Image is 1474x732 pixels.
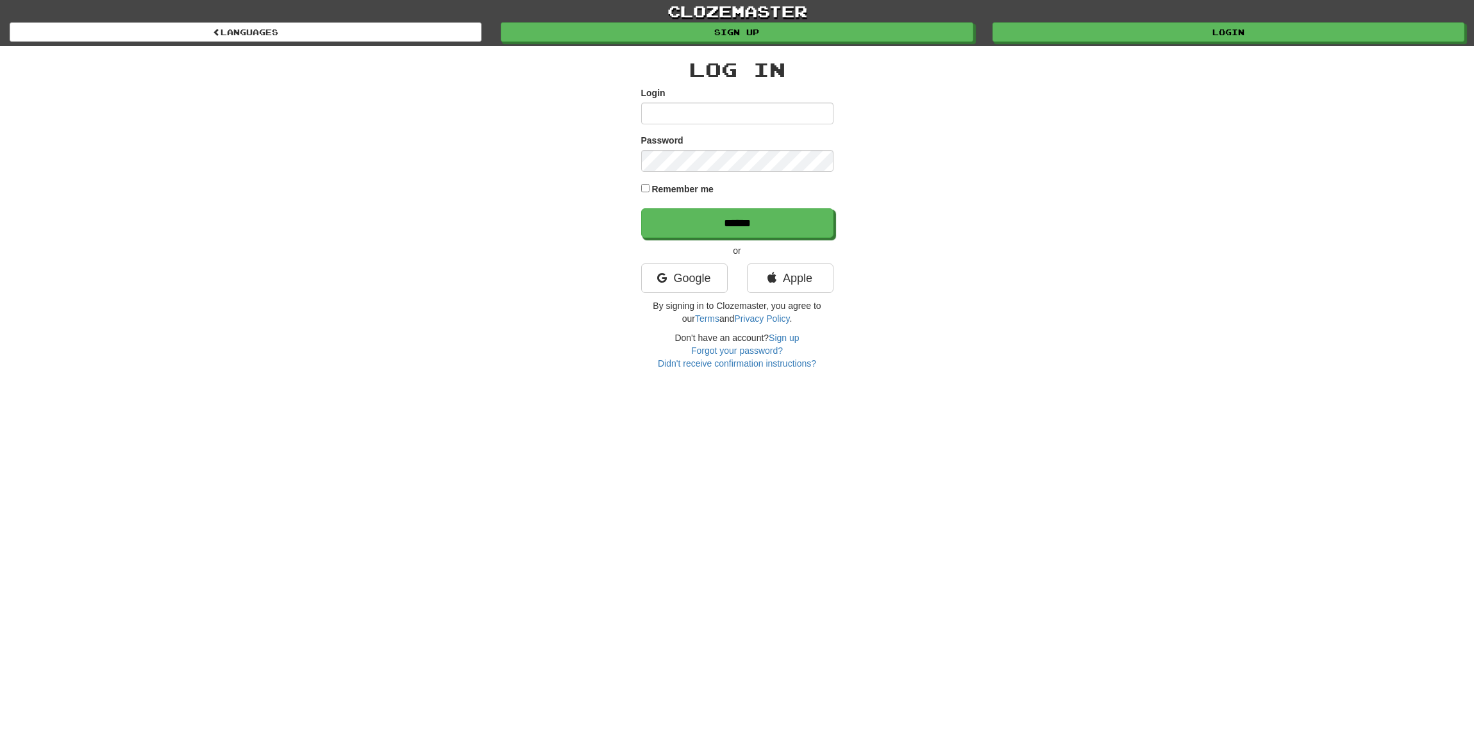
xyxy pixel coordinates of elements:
[641,331,833,370] div: Don't have an account?
[734,313,789,324] a: Privacy Policy
[651,183,714,195] label: Remember me
[695,313,719,324] a: Terms
[501,22,973,42] a: Sign up
[10,22,482,42] a: Languages
[769,333,799,343] a: Sign up
[691,345,783,356] a: Forgot your password?
[641,59,833,80] h2: Log In
[641,263,728,293] a: Google
[641,299,833,325] p: By signing in to Clozemaster, you agree to our and .
[641,87,666,99] label: Login
[658,358,816,369] a: Didn't receive confirmation instructions?
[641,134,683,147] label: Password
[747,263,833,293] a: Apple
[992,22,1464,42] a: Login
[641,244,833,257] p: or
